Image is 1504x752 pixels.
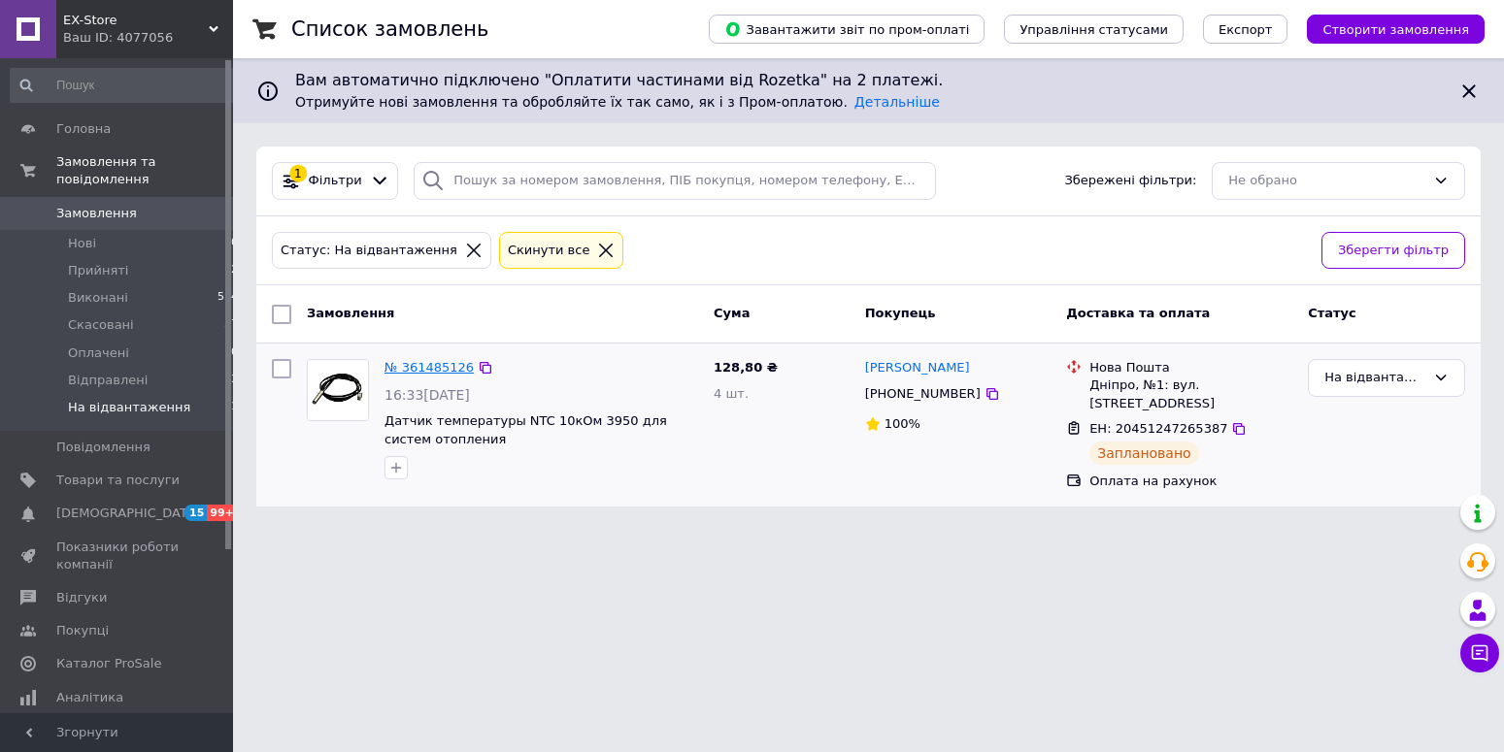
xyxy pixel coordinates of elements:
[1321,232,1465,270] button: Зберегти фільтр
[68,235,96,252] span: Нові
[56,439,150,456] span: Повідомлення
[207,505,239,521] span: 99+
[1019,22,1168,37] span: Управління статусами
[714,386,749,401] span: 4 шт.
[63,12,209,29] span: EX-Store
[1089,421,1227,436] span: ЕН: 20451247265387
[714,360,778,375] span: 128,80 ₴
[307,359,369,421] a: Фото товару
[714,306,750,320] span: Cума
[865,306,936,320] span: Покупець
[68,399,190,416] span: На відвантаження
[231,262,238,279] span: 2
[885,416,920,431] span: 100%
[1064,172,1196,190] span: Збережені фільтри:
[56,153,233,188] span: Замовлення та повідомлення
[231,235,238,252] span: 0
[1089,376,1292,411] div: Дніпро, №1: вул. [STREET_ADDRESS]
[291,17,488,41] h1: Список замовлень
[384,360,474,375] a: № 361485126
[1308,306,1356,320] span: Статус
[724,20,969,38] span: Завантажити звіт по пром-оплаті
[68,372,148,389] span: Відправлені
[1203,15,1288,44] button: Експорт
[56,622,109,639] span: Покупці
[63,29,233,47] div: Ваш ID: 4077056
[865,359,970,377] a: [PERSON_NAME]
[1066,306,1210,320] span: Доставка та оплата
[289,165,307,182] div: 1
[68,344,129,362] span: Оплачені
[56,505,200,522] span: [DEMOGRAPHIC_DATA]
[56,472,180,489] span: Товари та послуги
[231,399,238,416] span: 1
[295,94,940,110] span: Отримуйте нові замовлення та обробляйте їх так само, як і з Пром-оплатою.
[68,316,134,334] span: Скасовані
[1004,15,1184,44] button: Управління статусами
[277,241,461,261] div: Статус: На відвантаження
[1287,21,1485,36] a: Створити замовлення
[1228,171,1425,191] div: Не обрано
[10,68,240,103] input: Пошук
[217,289,238,307] span: 554
[295,70,1442,92] span: Вам автоматично підключено "Оплатити частинами від Rozetka" на 2 платежі.
[56,589,107,606] span: Відгуки
[1322,22,1469,37] span: Створити замовлення
[414,162,935,200] input: Пошук за номером замовлення, ПІБ покупця, номером телефону, Email, номером накладної
[224,316,238,334] span: 37
[709,15,985,44] button: Завантажити звіт по пром-оплаті
[865,386,981,401] span: [PHONE_NUMBER]
[56,655,161,672] span: Каталог ProSale
[309,172,362,190] span: Фільтри
[1338,241,1449,261] span: Зберегти фільтр
[56,120,111,138] span: Головна
[1089,359,1292,376] div: Нова Пошта
[231,344,238,362] span: 0
[56,539,180,573] span: Показники роботи компанії
[68,289,128,307] span: Виконані
[1219,22,1273,37] span: Експорт
[384,413,667,446] a: Датчик температуры NTC 10кОм 3950 для систем отопления
[1089,441,1199,465] div: Заплановано
[56,205,137,222] span: Замовлення
[1089,473,1292,490] div: Оплата на рахунок
[184,505,207,521] span: 15
[224,372,238,389] span: 13
[384,387,470,403] span: 16:33[DATE]
[68,262,128,279] span: Прийняті
[1460,634,1499,672] button: Чат з покупцем
[307,306,394,320] span: Замовлення
[308,360,368,420] img: Фото товару
[854,94,940,110] a: Детальніше
[1307,15,1485,44] button: Створити замовлення
[1324,368,1425,388] div: На відвантаження
[504,241,594,261] div: Cкинути все
[56,689,123,706] span: Аналітика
